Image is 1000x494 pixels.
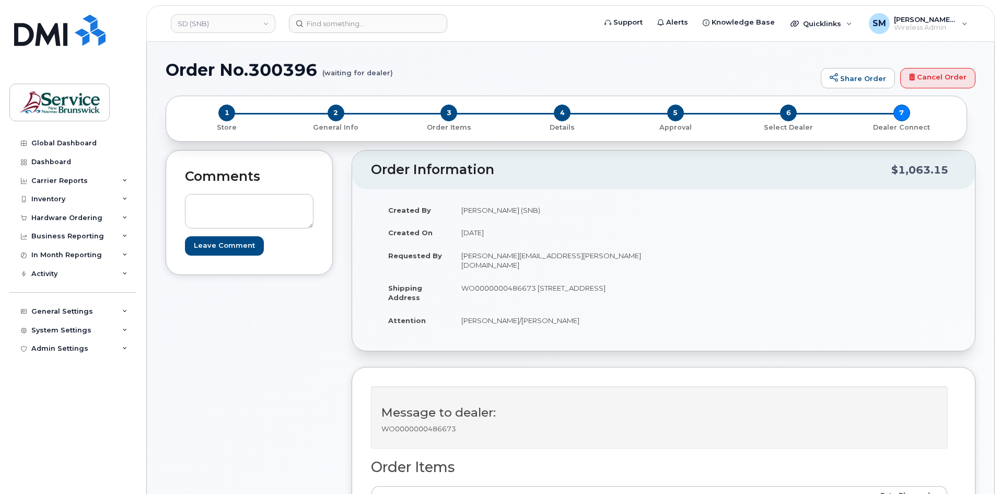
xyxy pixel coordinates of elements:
p: General Info [284,123,389,132]
h2: Comments [185,169,313,184]
a: Cancel Order [900,68,975,89]
a: 6 Select Dealer [732,121,845,132]
td: [PERSON_NAME]/[PERSON_NAME] [452,309,656,332]
a: Share Order [821,68,895,89]
td: [DATE] [452,221,656,244]
span: 5 [667,105,684,121]
span: 3 [440,105,457,121]
strong: Requested By [388,251,442,260]
strong: Attention [388,316,426,325]
h1: Order No.300396 [166,61,816,79]
div: $1,063.15 [891,160,948,180]
p: Approval [623,123,728,132]
h2: Order Items [371,459,948,475]
p: WO0000000486673 [381,424,937,434]
a: 1 Store [175,121,280,132]
td: WO0000000486673 [STREET_ADDRESS] [452,277,656,309]
a: 4 Details [506,121,619,132]
span: 1 [218,105,235,121]
a: 2 General Info [280,121,393,132]
span: 4 [554,105,571,121]
h2: Order Information [371,163,891,177]
a: 3 Order Items [392,121,506,132]
p: Order Items [397,123,502,132]
strong: Shipping Address [388,284,422,302]
strong: Created By [388,206,431,214]
small: (waiting for dealer) [322,61,393,77]
td: [PERSON_NAME][EMAIL_ADDRESS][PERSON_NAME][DOMAIN_NAME] [452,244,656,277]
td: [PERSON_NAME] (SNB) [452,199,656,222]
p: Details [510,123,615,132]
span: 6 [780,105,797,121]
a: 5 Approval [619,121,732,132]
p: Store [179,123,275,132]
input: Leave Comment [185,236,264,256]
strong: Created On [388,228,433,237]
p: Select Dealer [736,123,841,132]
span: 2 [328,105,344,121]
h3: Message to dealer: [381,406,937,419]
